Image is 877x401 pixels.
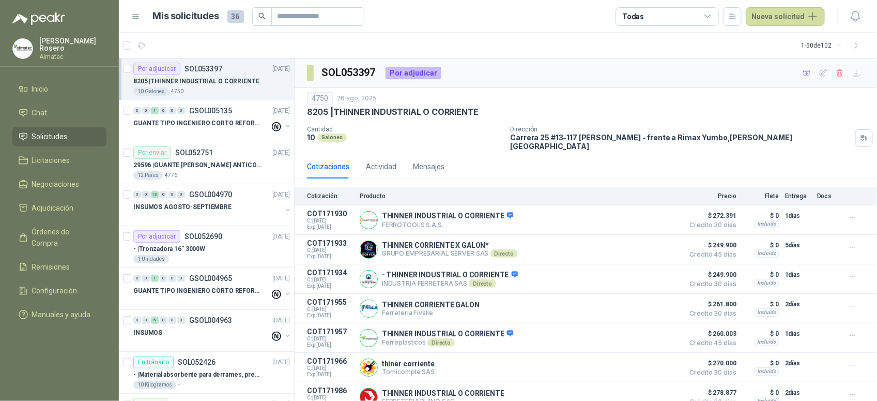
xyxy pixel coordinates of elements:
a: 0 0 5 0 0 0 GSOL004963[DATE] INSUMOS [133,314,292,347]
p: [DATE] [272,274,290,284]
p: - | Material absorbente para derrames, presentación por kg [133,370,262,380]
div: 13 [151,191,159,198]
span: $ 270.000 [685,357,736,369]
span: $ 272.391 [685,210,736,222]
img: Company Logo [360,300,377,317]
p: INSUMOS [133,328,162,338]
p: $ 0 [743,239,779,251]
div: Cotizaciones [307,161,349,172]
a: Por enviarSOL052751[DATE] 29596 |GUANTE [PERSON_NAME] ANTICORTE NIV 5 TALLA L12 Pares4776 [119,142,294,184]
span: C: [DATE] [307,306,353,313]
p: COT171986 [307,387,353,395]
a: 0 0 1 0 0 0 GSOL005135[DATE] GUANTE TIPO INGENIERO CORTO REFORZADO [133,105,292,138]
span: $ 261.800 [685,298,736,310]
div: 4750 [307,92,333,105]
span: Chat [32,107,48,118]
div: Por adjudicar [133,230,180,243]
div: 0 [142,317,150,324]
p: $ 0 [743,387,779,399]
p: THINNER CORRIENTE GALON [382,301,480,309]
p: [DATE] [272,316,290,325]
div: Por enviar [133,146,171,159]
span: Crédito 30 días [685,369,736,376]
a: Por adjudicarSOL053397[DATE] 8205 |THINNER INDUSTRIAL O CORRIENTE10 Galones4750 [119,58,294,100]
span: $ 249.900 [685,239,736,251]
a: Manuales y ayuda [12,305,106,324]
h3: SOL053397 [322,65,377,81]
h1: Mis solicitudes [153,9,219,24]
p: $ 0 [743,269,779,281]
span: search [258,12,266,20]
div: 1 Unidades [133,255,169,263]
div: 10 Galones [133,87,169,96]
div: 0 [168,191,176,198]
p: - THINNER INDUSTRIAL O CORRIENTE [382,271,518,280]
div: Mensajes [413,161,444,172]
a: Solicitudes [12,127,106,146]
a: 0 0 1 0 0 0 GSOL004965[DATE] GUANTE TIPO INGENIERO CORTO REFORZADO [133,272,292,305]
img: Company Logo [360,359,377,376]
p: Ferreteria Fivalle [382,309,480,317]
img: Logo peakr [12,12,65,25]
p: [DATE] [272,190,290,200]
span: Exp: [DATE] [307,372,353,378]
span: Exp: [DATE] [307,224,353,230]
p: 29596 | GUANTE [PERSON_NAME] ANTICORTE NIV 5 TALLA L [133,160,262,170]
img: Company Logo [360,271,377,288]
div: Por adjudicar [386,67,441,79]
span: Exp: [DATE] [307,254,353,260]
a: Adjudicación [12,198,106,218]
p: [DATE] [272,106,290,116]
p: Cotización [307,192,353,200]
a: Inicio [12,79,106,99]
span: Adjudicación [32,202,74,214]
p: GSOL004963 [189,317,232,324]
p: Ferreplasticos [382,338,513,347]
a: Licitaciones [12,151,106,170]
p: COT171933 [307,239,353,247]
p: [DATE] [272,64,290,74]
p: SOL052751 [175,149,213,156]
div: 0 [177,317,185,324]
p: GUANTE TIPO INGENIERO CORTO REFORZADO [133,118,262,128]
p: Docs [817,192,838,200]
span: Negociaciones [32,179,80,190]
span: Licitaciones [32,155,70,166]
a: Por adjudicarSOL052690[DATE] - |Tronzadora 16” 3000W1 Unidades- [119,226,294,268]
span: C: [DATE] [307,277,353,283]
span: Crédito 30 días [685,222,736,228]
p: 26 ago, 2025 [337,94,376,103]
div: Galones [317,133,347,142]
div: 0 [142,191,150,198]
span: Inicio [32,83,49,95]
p: 2 días [785,357,811,369]
p: GSOL004970 [189,191,232,198]
p: COT171957 [307,328,353,336]
div: Incluido [755,367,779,376]
div: 0 [168,317,176,324]
p: 10 [307,133,315,142]
img: Company Logo [360,330,377,347]
span: Crédito 30 días [685,281,736,287]
div: En tránsito [133,356,174,368]
div: 1 [151,275,159,282]
p: - [178,381,180,389]
p: 8205 | THINNER INDUSTRIAL O CORRIENTE [307,107,479,117]
span: C: [DATE] [307,247,353,254]
div: 1 [151,107,159,114]
a: 0 0 13 0 0 0 GSOL004970[DATE] INSUMOS AGOSTO-SEPTIEMBRE [133,188,292,221]
span: $ 278.877 [685,387,736,399]
p: [PERSON_NAME] Rosero [39,37,106,52]
div: 0 [160,317,167,324]
p: 5 días [785,239,811,251]
div: 0 [133,317,141,324]
p: GSOL004965 [189,275,232,282]
div: Incluido [755,220,779,228]
p: 1 días [785,210,811,222]
span: Exp: [DATE] [307,342,353,348]
p: THINNER INDUSTRIAL O CORRIENTE [382,389,504,397]
p: Cantidad [307,126,502,133]
p: INSUMOS AGOSTO-SEPTIEMBRE [133,202,232,212]
a: En tránsitoSOL052426[DATE] - |Material absorbente para derrames, presentación por kg10 Kilogramos- [119,352,294,394]
div: 0 [168,107,176,114]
